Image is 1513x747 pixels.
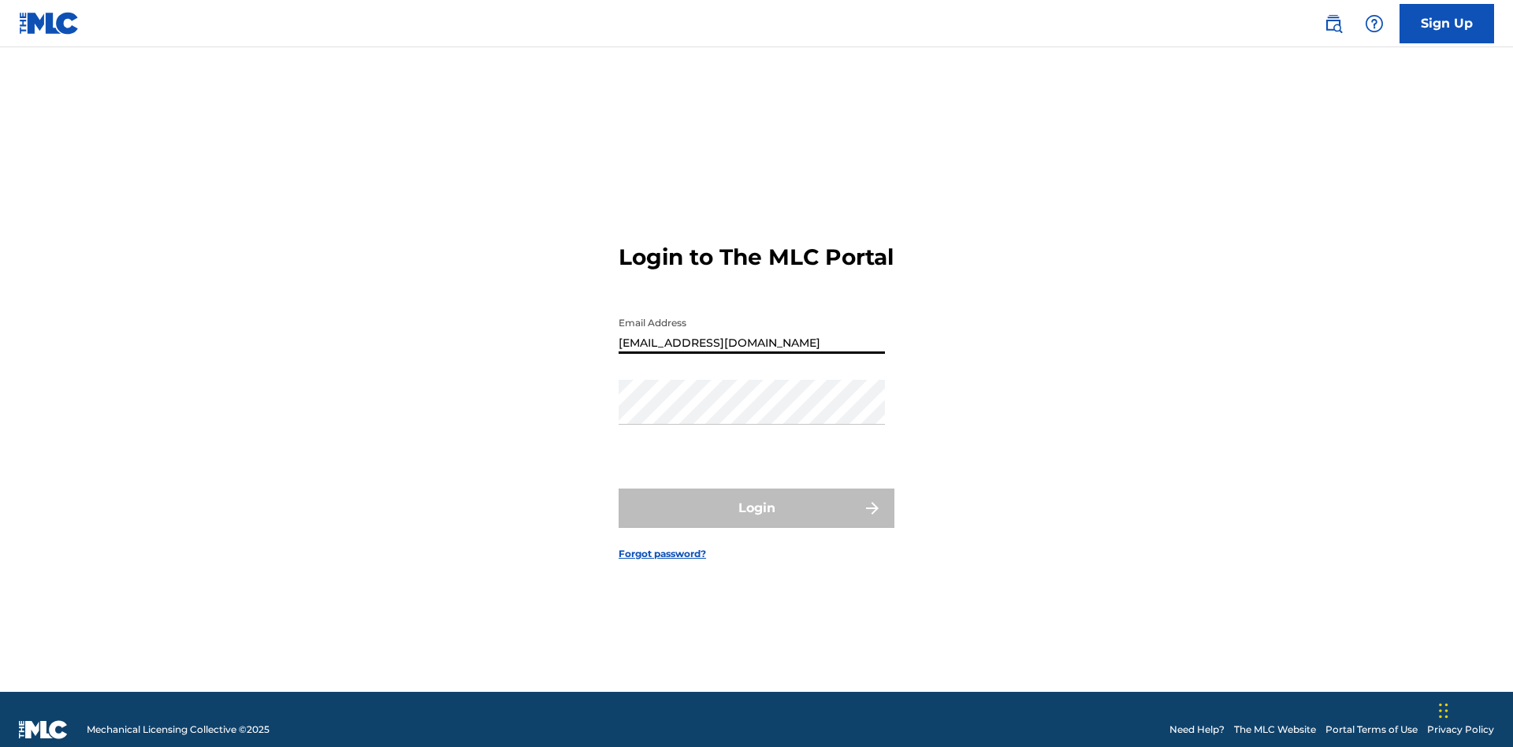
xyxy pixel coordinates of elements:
[1359,8,1390,39] div: Help
[619,243,894,271] h3: Login to The MLC Portal
[1325,723,1418,737] a: Portal Terms of Use
[1434,671,1513,747] iframe: Chat Widget
[1439,687,1448,734] div: Drag
[19,720,68,739] img: logo
[1318,8,1349,39] a: Public Search
[619,547,706,561] a: Forgot password?
[1400,4,1494,43] a: Sign Up
[19,12,80,35] img: MLC Logo
[1234,723,1316,737] a: The MLC Website
[1324,14,1343,33] img: search
[1169,723,1225,737] a: Need Help?
[1427,723,1494,737] a: Privacy Policy
[87,723,270,737] span: Mechanical Licensing Collective © 2025
[1365,14,1384,33] img: help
